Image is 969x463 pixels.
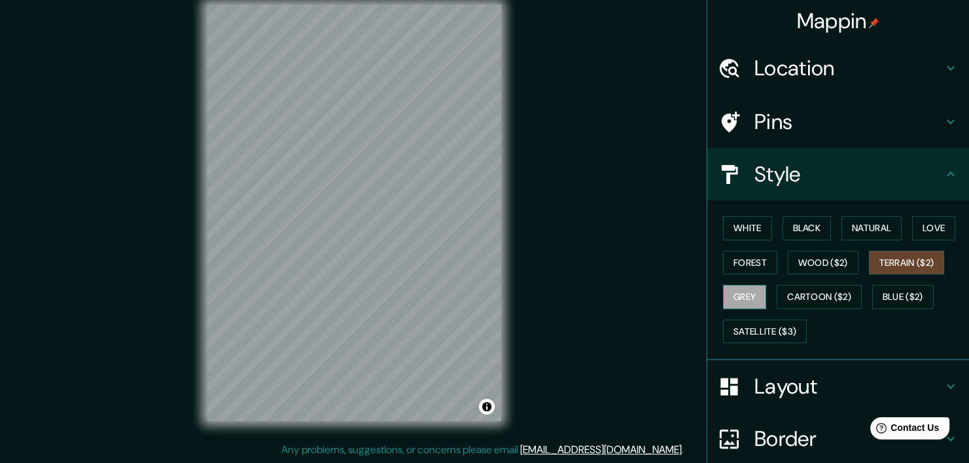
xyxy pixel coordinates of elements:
p: Any problems, suggestions, or concerns please email . [281,442,684,458]
h4: Pins [754,109,943,135]
div: . [686,442,688,458]
button: Cartoon ($2) [777,285,862,309]
button: Love [912,216,955,240]
h4: Location [754,55,943,81]
button: Natural [841,216,902,240]
button: Black [783,216,832,240]
div: . [684,442,686,458]
img: pin-icon.png [869,18,879,28]
div: Layout [707,360,969,413]
button: White [723,216,772,240]
button: Satellite ($3) [723,320,807,344]
div: Pins [707,96,969,148]
button: Toggle attribution [479,399,495,415]
a: [EMAIL_ADDRESS][DOMAIN_NAME] [520,443,682,456]
button: Forest [723,251,777,275]
button: Grey [723,285,766,309]
canvas: Map [207,5,501,421]
h4: Layout [754,373,943,399]
div: Location [707,42,969,94]
button: Wood ($2) [788,251,858,275]
button: Blue ($2) [872,285,934,309]
h4: Mappin [797,8,880,34]
h4: Border [754,426,943,452]
h4: Style [754,161,943,187]
iframe: Help widget launcher [853,412,955,449]
div: Style [707,148,969,200]
button: Terrain ($2) [869,251,945,275]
